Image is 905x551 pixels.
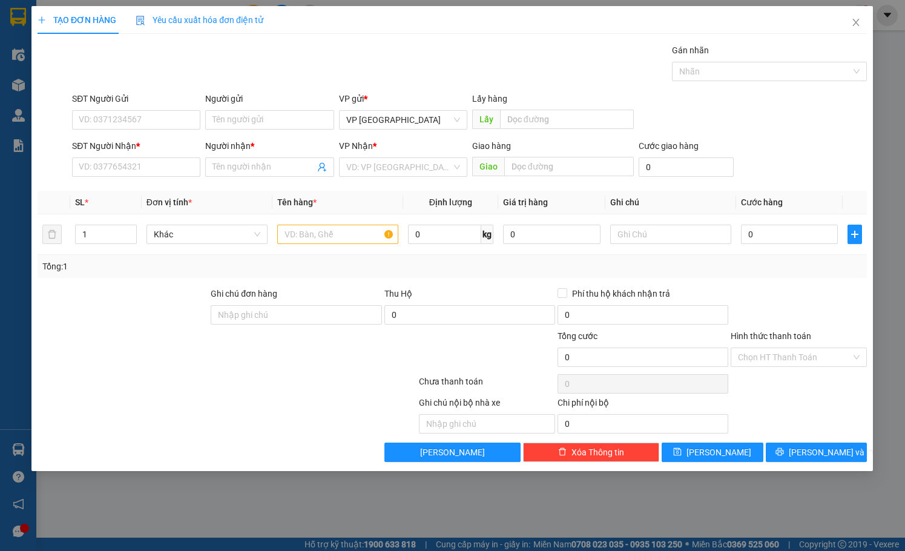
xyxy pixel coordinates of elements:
label: Ghi chú đơn hàng [211,289,278,299]
span: Phí thu hộ khách nhận trả [567,287,675,300]
span: Lấy [472,110,500,129]
span: delete [558,447,567,457]
span: Đơn vị tính [146,197,192,207]
div: Người nhận [206,139,334,153]
span: Định lượng [429,197,472,207]
span: Tên hàng [277,197,317,207]
span: Lấy hàng [472,94,507,104]
button: save[PERSON_NAME] [662,443,763,462]
span: Giao [472,157,504,176]
span: Cước hàng [741,197,783,207]
span: Giá trị hàng [503,197,548,207]
div: Chưa thanh toán [418,375,556,396]
input: Nhập ghi chú [419,414,555,434]
input: Dọc đường [504,157,634,176]
span: Khác [154,225,260,243]
span: [PERSON_NAME] [687,446,752,459]
input: Cước giao hàng [639,157,734,177]
input: Dọc đường [500,110,634,129]
span: TẠO ĐƠN HÀNG [38,15,116,25]
div: Ghi chú nội bộ nhà xe [419,396,555,414]
div: Tổng: 1 [42,260,350,273]
span: user-add [317,162,327,172]
span: printer [775,447,784,457]
button: deleteXóa Thông tin [523,443,659,462]
th: Ghi chú [605,191,736,214]
span: VP Nhận [339,141,373,151]
button: printer[PERSON_NAME] và In [766,443,867,462]
span: Tổng cước [558,331,597,341]
span: SL [75,197,85,207]
input: VD: Bàn, Ghế [277,225,398,244]
span: Thu Hộ [384,289,412,299]
span: [PERSON_NAME] và In [789,446,874,459]
span: plus [38,16,46,24]
div: SĐT Người Gửi [73,92,201,105]
label: Cước giao hàng [639,141,699,151]
input: Ghi chú đơn hàng [211,305,382,325]
button: plus [848,225,863,244]
span: VP Mỹ Đình [346,111,460,129]
img: icon [136,16,145,25]
span: save [674,447,682,457]
div: VP gửi [339,92,467,105]
button: [PERSON_NAME] [384,443,521,462]
label: Hình thức thanh toán [731,331,812,341]
span: plus [849,229,862,239]
span: close [852,18,861,27]
div: Người gửi [206,92,334,105]
span: Xóa Thông tin [571,446,624,459]
input: 0 [503,225,601,244]
input: Ghi Chú [610,225,731,244]
span: Yêu cầu xuất hóa đơn điện tử [136,15,263,25]
span: [PERSON_NAME] [420,446,485,459]
div: SĐT Người Nhận [73,139,201,153]
div: Chi phí nội bộ [558,396,728,414]
label: Gán nhãn [672,45,709,55]
button: Close [840,6,874,40]
span: Giao hàng [472,141,511,151]
span: kg [481,225,493,244]
button: delete [42,225,62,244]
